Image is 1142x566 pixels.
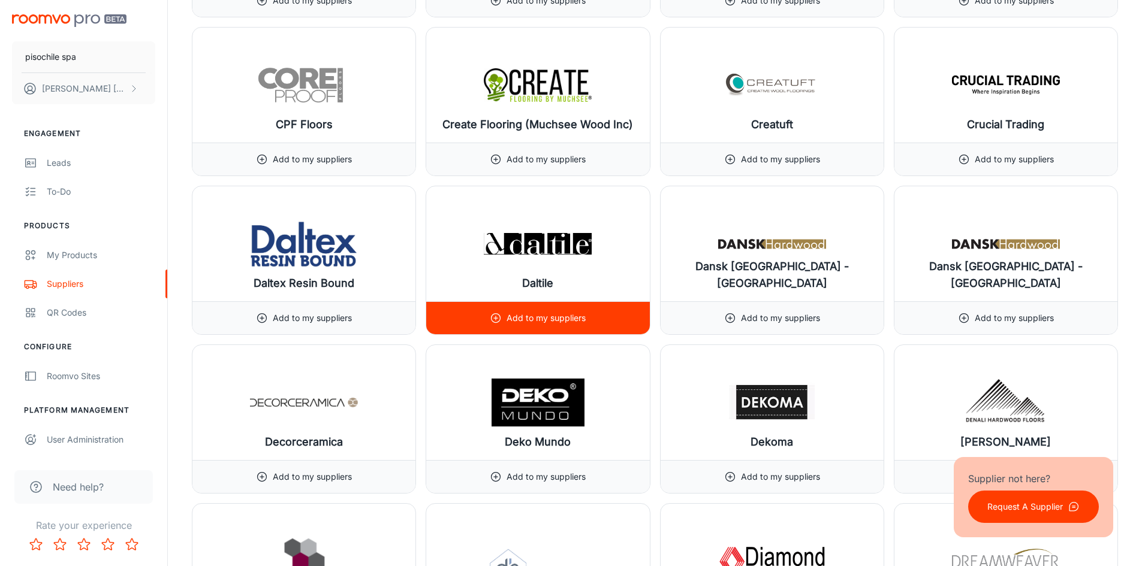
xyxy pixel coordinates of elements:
h6: Daltile [522,275,553,292]
img: Create Flooring (Muchsee Wood Inc) [484,61,592,109]
img: Daltex Resin Bound [250,220,358,268]
p: Add to my suppliers [975,311,1054,325]
button: pisochile spa [12,41,155,72]
button: Rate 2 star [48,532,72,556]
p: Add to my suppliers [273,470,352,483]
div: QR Codes [47,306,155,319]
img: Dansk Hardwood - USA [952,220,1060,268]
img: Deko Mundo [484,379,592,426]
p: Add to my suppliers [507,311,586,325]
div: User Administration [47,433,155,446]
p: Add to my suppliers [273,311,352,325]
img: Denali Hardwood [952,379,1060,426]
img: Dekoma [718,379,826,426]
img: Dansk Hardwood - Canada [718,220,826,268]
h6: Create Flooring (Muchsee Wood Inc) [442,116,633,133]
img: Roomvo PRO Beta [12,14,126,27]
div: To-do [47,185,155,198]
p: Add to my suppliers [741,470,820,483]
h6: CPF Floors [276,116,333,133]
div: Suppliers [47,277,155,290]
img: Crucial Trading [952,61,1060,109]
p: Add to my suppliers [507,153,586,166]
h6: Dansk [GEOGRAPHIC_DATA] - [GEOGRAPHIC_DATA] [670,258,874,292]
p: Add to my suppliers [273,153,352,166]
p: Add to my suppliers [741,153,820,166]
button: Rate 1 star [24,532,48,556]
h6: [PERSON_NAME] [960,434,1051,450]
h6: Dekoma [751,434,793,450]
h6: Crucial Trading [967,116,1044,133]
img: Daltile [484,220,592,268]
span: Need help? [53,480,104,494]
p: [PERSON_NAME] [PERSON_NAME] [42,82,126,95]
h6: Creatuft [751,116,793,133]
button: Request A Supplier [968,491,1099,523]
img: Decorceramica [250,379,358,426]
p: Request A Supplier [987,500,1063,513]
h6: Decorceramica [265,434,343,450]
button: Rate 3 star [72,532,96,556]
p: pisochile spa [25,50,76,63]
h6: Deko Mundo [505,434,571,450]
div: Leads [47,156,155,170]
p: Add to my suppliers [975,153,1054,166]
div: Roomvo Sites [47,370,155,383]
p: Rate your experience [10,518,158,532]
button: [PERSON_NAME] [PERSON_NAME] [12,73,155,104]
img: Creatuft [718,61,826,109]
button: Rate 5 star [120,532,144,556]
button: Rate 4 star [96,532,120,556]
div: My Products [47,249,155,262]
h6: Daltex Resin Bound [254,275,354,292]
img: CPF Floors [250,61,358,109]
p: Supplier not here? [968,471,1099,486]
p: Add to my suppliers [741,311,820,325]
h6: Dansk [GEOGRAPHIC_DATA] - [GEOGRAPHIC_DATA] [904,258,1108,292]
p: Add to my suppliers [507,470,586,483]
